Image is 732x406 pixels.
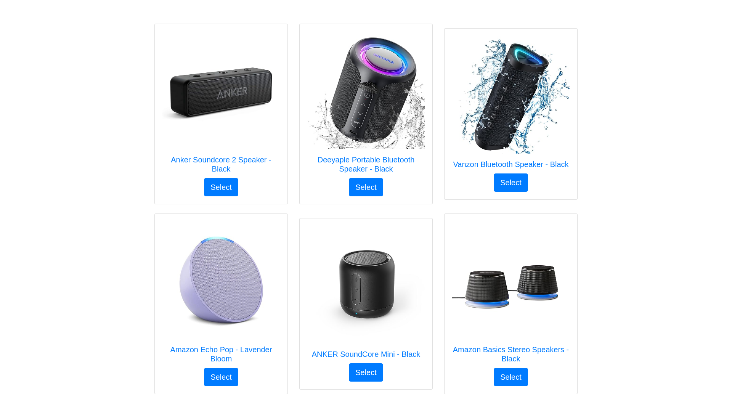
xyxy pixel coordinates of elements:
button: Select [494,368,528,386]
a: Anker Soundcore 2 Speaker - Black Anker Soundcore 2 Speaker - Black [162,32,280,178]
button: Select [204,368,238,386]
img: Anker Soundcore 2 Speaker - Black [162,32,280,149]
img: ANKER SoundCore Mini - Black [307,226,425,343]
img: Amazon Basics Stereo Speakers - Black [452,221,570,339]
a: ANKER SoundCore Mini - Black ANKER SoundCore Mini - Black [307,226,425,363]
button: Select [204,178,238,196]
a: Deeyaple Portable Bluetooth Speaker - Black Deeyaple Portable Bluetooth Speaker - Black [307,32,425,178]
img: Amazon Echo Pop - Lavender Bloom [162,221,280,339]
h5: Deeyaple Portable Bluetooth Speaker - Black [307,155,425,173]
h5: Amazon Basics Stereo Speakers - Black [452,345,570,363]
h5: Amazon Echo Pop - Lavender Bloom [162,345,280,363]
a: Amazon Basics Stereo Speakers - Black Amazon Basics Stereo Speakers - Black [452,221,570,368]
h5: Anker Soundcore 2 Speaker - Black [162,155,280,173]
button: Select [494,173,528,192]
h5: Vanzon Bluetooth Speaker - Black [452,160,570,169]
a: Amazon Echo Pop - Lavender Bloom Amazon Echo Pop - Lavender Bloom [162,221,280,368]
img: Vanzon Bluetooth Speaker - Black [452,36,570,154]
h5: ANKER SoundCore Mini - Black [307,350,425,359]
button: Select [349,178,383,196]
a: Vanzon Bluetooth Speaker - Black Vanzon Bluetooth Speaker - Black [452,36,570,173]
img: Deeyaple Portable Bluetooth Speaker - Black [307,32,425,149]
button: Select [349,363,383,382]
